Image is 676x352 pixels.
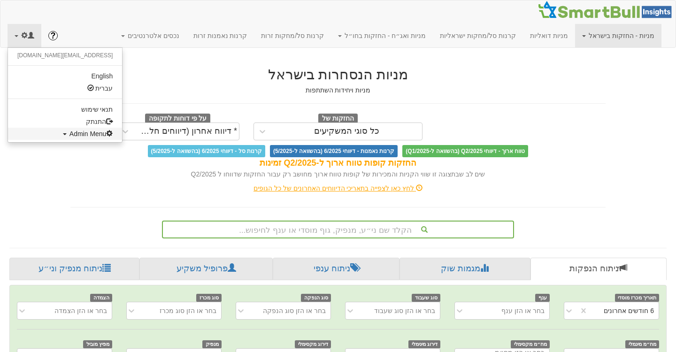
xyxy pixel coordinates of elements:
[501,306,545,315] div: בחר או הזן ענף
[70,87,606,94] h5: מניות ויחידות השתתפות
[575,24,661,47] a: מניות - החזקות בישראל
[254,24,331,47] a: קרנות סל/מחקות זרות
[70,157,606,169] div: החזקות קופות טווח ארוך ל-Q2/2025 זמינות
[8,82,122,94] a: עברית
[331,24,433,47] a: מניות ואג״ח - החזקות בחו״ל
[8,128,122,140] a: Admin Menu
[70,67,606,82] h2: מניות הנסחרות בישראל
[54,306,107,315] div: בחר או הזן הצמדה
[402,145,528,157] span: טווח ארוך - דיווחי Q2/2025 (בהשוואה ל-Q1/2025)
[625,340,659,348] span: מח״מ מינמלי
[90,294,112,302] span: הצמדה
[530,258,667,280] a: ניתוח הנפקות
[433,24,523,47] a: קרנות סל/מחקות ישראליות
[186,24,254,47] a: קרנות נאמנות זרות
[136,127,238,136] div: * דיווח אחרון (דיווחים חלקיים)
[295,340,331,348] span: דירוג מקסימלי
[8,115,122,128] a: התנתק
[399,258,530,280] a: מגמות שוק
[301,294,331,302] span: סוג הנפקה
[9,258,139,280] a: ניתוח מנפיק וני״ע
[63,184,613,193] div: לחץ כאן לצפייה בתאריכי הדיווחים האחרונים של כל הגופים
[50,31,55,40] span: ?
[318,114,358,124] span: החזקות של
[273,258,399,280] a: ניתוח ענפי
[263,306,326,315] div: בחר או הזן סוג הנפקה
[41,24,65,47] a: ?
[412,294,440,302] span: סוג שעבוד
[70,169,606,179] div: שים לב שבתצוגה זו שווי הקניות והמכירות של קופות טווח ארוך מחושב רק עבור החזקות שדווחו ל Q2/2025
[163,222,513,237] div: הקלד שם ני״ע, מנפיק, גוף מוסדי או ענף לחיפוש...
[374,306,435,315] div: בחר או הזן סוג שעבוד
[535,294,550,302] span: ענף
[8,103,122,115] a: תנאי שימוש
[604,306,654,315] div: 6 חודשים אחרונים
[160,306,216,315] div: בחר או הזן סוג מכרז
[314,127,379,136] div: כל סוגי המשקיעים
[408,340,440,348] span: דירוג מינימלי
[8,50,122,61] li: [EMAIL_ADDRESS][DOMAIN_NAME]
[148,145,265,157] span: קרנות סל - דיווחי 6/2025 (בהשוואה ל-5/2025)
[8,70,122,82] a: English
[114,24,186,47] a: נכסים אלטרנטיבים
[538,0,676,19] img: Smartbull
[523,24,575,47] a: מניות דואליות
[139,258,272,280] a: פרופיל משקיע
[196,294,222,302] span: סוג מכרז
[615,294,659,302] span: תאריך מכרז מוסדי
[83,340,112,348] span: מפיץ מוביל
[69,130,113,138] span: Admin Menu
[511,340,550,348] span: מח״מ מקסימלי
[145,114,210,124] span: על פי דוחות לתקופה
[270,145,398,157] span: קרנות נאמנות - דיווחי 6/2025 (בהשוואה ל-5/2025)
[202,340,222,348] span: מנפיק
